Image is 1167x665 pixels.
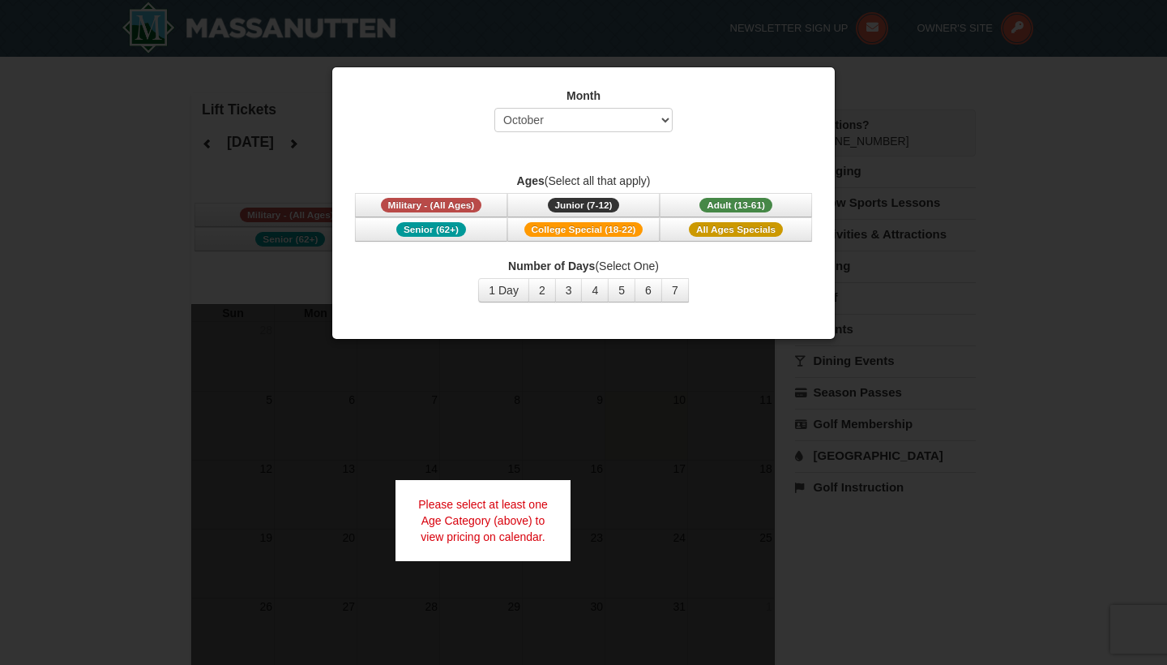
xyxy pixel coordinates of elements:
button: All Ages Specials [660,217,812,242]
span: Senior (62+) [396,222,466,237]
span: Junior (7-12) [548,198,620,212]
strong: Ages [517,174,545,187]
span: College Special (18-22) [524,222,643,237]
button: 1 Day [478,278,529,302]
button: 4 [581,278,609,302]
button: 5 [608,278,635,302]
span: Military - (All Ages) [381,198,482,212]
label: (Select all that apply) [353,173,814,189]
button: 7 [661,278,689,302]
strong: Month [566,89,601,102]
span: Adult (13-61) [699,198,772,212]
strong: Number of Days [508,260,595,272]
button: 2 [528,278,556,302]
button: Junior (7-12) [507,193,660,217]
button: 3 [555,278,583,302]
button: Military - (All Ages) [355,193,507,217]
button: Adult (13-61) [660,193,812,217]
div: Please select at least one Age Category (above) to view pricing on calendar. [395,480,571,561]
button: 6 [635,278,662,302]
label: (Select One) [353,258,814,274]
button: Senior (62+) [355,217,507,242]
button: College Special (18-22) [507,217,660,242]
span: All Ages Specials [689,222,783,237]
